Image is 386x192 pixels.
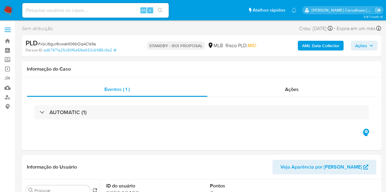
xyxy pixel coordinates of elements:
span: Ações [355,41,367,51]
span: Risco PLD: [225,42,256,49]
input: Pesquise usuários ou casos... [22,6,169,14]
dt: Pontos [210,183,273,189]
a: ad67971a25c90f6e5fbe653c6985c9e2 [44,47,116,53]
span: - [334,24,335,33]
span: MID [248,42,256,49]
h3: AUTOMATIC (1) [49,109,87,116]
div: AUTOMATIC (1) [34,105,369,119]
b: AML Data Collector [302,41,339,51]
span: s [149,7,151,13]
span: Eventos ( 1 ) [104,86,130,93]
a: Sair [375,7,381,13]
h1: Informação do Caso [27,66,376,72]
span: # xblJ6gur6vwaM06bOqAC1s9a [38,41,96,47]
p: STANDBY - ROI PROPOSAL [147,41,205,50]
span: Veja Aparência por [PERSON_NAME] [280,160,362,174]
a: Notificações [291,8,297,13]
dt: ID do usuário [106,183,169,189]
b: Person ID [26,47,42,53]
span: Alt [141,7,146,13]
h1: Informação do Usuário [27,164,77,170]
div: MLB [207,42,223,49]
button: Ações [351,41,377,51]
b: PLD [26,38,38,48]
button: AML Data Collector [298,41,344,51]
span: Expira em um mês [337,25,375,32]
button: Veja Aparência por [PERSON_NAME] [272,160,376,174]
button: search-icon [154,6,166,15]
p: sara.carvalhaes@mercadopago.com.br [312,7,373,13]
span: Ações [285,86,299,93]
span: Atalhos rápidos [253,7,285,13]
div: Criou: [DATE] [299,24,333,33]
span: Sem atribuição [22,25,53,32]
